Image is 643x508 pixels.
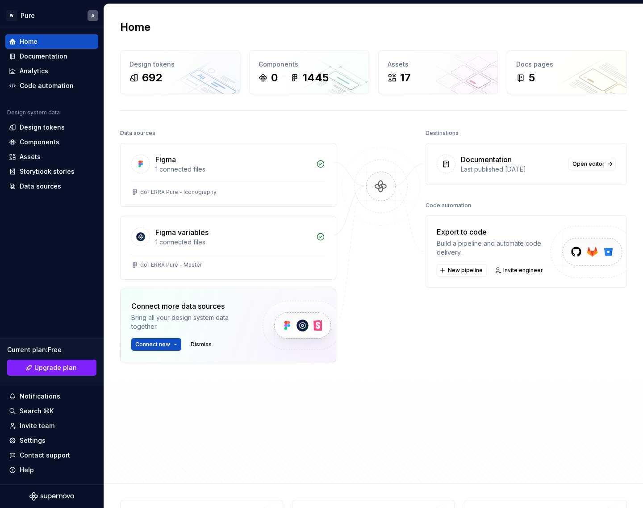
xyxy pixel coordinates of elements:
div: 17 [400,71,411,85]
a: Components01445 [249,50,369,94]
a: Analytics [5,64,98,78]
a: Design tokens692 [120,50,240,94]
span: New pipeline [448,267,483,274]
div: Invite team [20,421,54,430]
div: Settings [20,436,46,445]
div: Data sources [120,127,155,139]
a: Upgrade plan [7,360,96,376]
div: Code automation [20,81,74,90]
div: Contact support [20,451,70,460]
a: Storybook stories [5,164,98,179]
a: Invite team [5,419,98,433]
span: Open editor [572,160,605,168]
span: Invite engineer [503,267,543,274]
div: Search ⌘K [20,407,54,416]
a: Invite engineer [492,264,547,277]
div: Connect more data sources [131,301,247,311]
div: Analytics [20,67,48,76]
div: Assets [20,152,41,161]
a: Figma variables1 connected filesdoTERRA Pure - Master [120,216,336,280]
div: Documentation [461,154,512,165]
div: Documentation [20,52,67,61]
span: Connect new [135,341,170,348]
div: Figma variables [155,227,209,238]
div: Storybook stories [20,167,75,176]
a: Data sources [5,179,98,193]
a: Figma1 connected filesdoTERRA Pure - Iconography [120,143,336,207]
div: Design tokens [20,123,65,132]
div: Design tokens [129,60,231,69]
div: Figma [155,154,176,165]
a: Docs pages5 [507,50,627,94]
button: Help [5,463,98,477]
div: 1 connected files [155,165,311,174]
a: Settings [5,433,98,448]
div: Current plan : Free [7,345,96,354]
a: Code automation [5,79,98,93]
div: Components [259,60,360,69]
div: doTERRA Pure - Iconography [140,189,217,196]
div: Help [20,466,34,474]
a: Assets17 [378,50,498,94]
div: Components [20,138,59,147]
div: Bring all your design system data together. [131,313,247,331]
div: 692 [142,71,162,85]
div: A [91,12,95,19]
button: Notifications [5,389,98,403]
div: Assets [388,60,489,69]
div: doTERRA Pure - Master [140,261,202,269]
div: Docs pages [516,60,618,69]
div: W [6,10,17,21]
div: Export to code [437,227,550,237]
span: Upgrade plan [34,363,77,372]
div: 0 [271,71,278,85]
div: Data sources [20,182,61,191]
a: Home [5,34,98,49]
button: Connect new [131,338,181,351]
div: Home [20,37,38,46]
button: Dismiss [187,338,216,351]
div: Code automation [426,199,471,212]
div: 5 [529,71,535,85]
div: 1445 [303,71,329,85]
a: Documentation [5,49,98,63]
a: Design tokens [5,120,98,134]
a: Open editor [568,158,616,170]
h2: Home [120,20,150,34]
div: Pure [21,11,35,20]
div: Destinations [426,127,459,139]
div: Notifications [20,392,60,401]
div: Design system data [7,109,60,116]
svg: Supernova Logo [29,492,74,501]
span: Dismiss [191,341,212,348]
div: Last published [DATE] [461,165,563,174]
button: Contact support [5,448,98,462]
div: 1 connected files [155,238,311,247]
a: Assets [5,150,98,164]
button: WPureA [2,6,102,25]
div: Build a pipeline and automate code delivery. [437,239,550,257]
button: New pipeline [437,264,487,277]
a: Components [5,135,98,149]
button: Search ⌘K [5,404,98,418]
